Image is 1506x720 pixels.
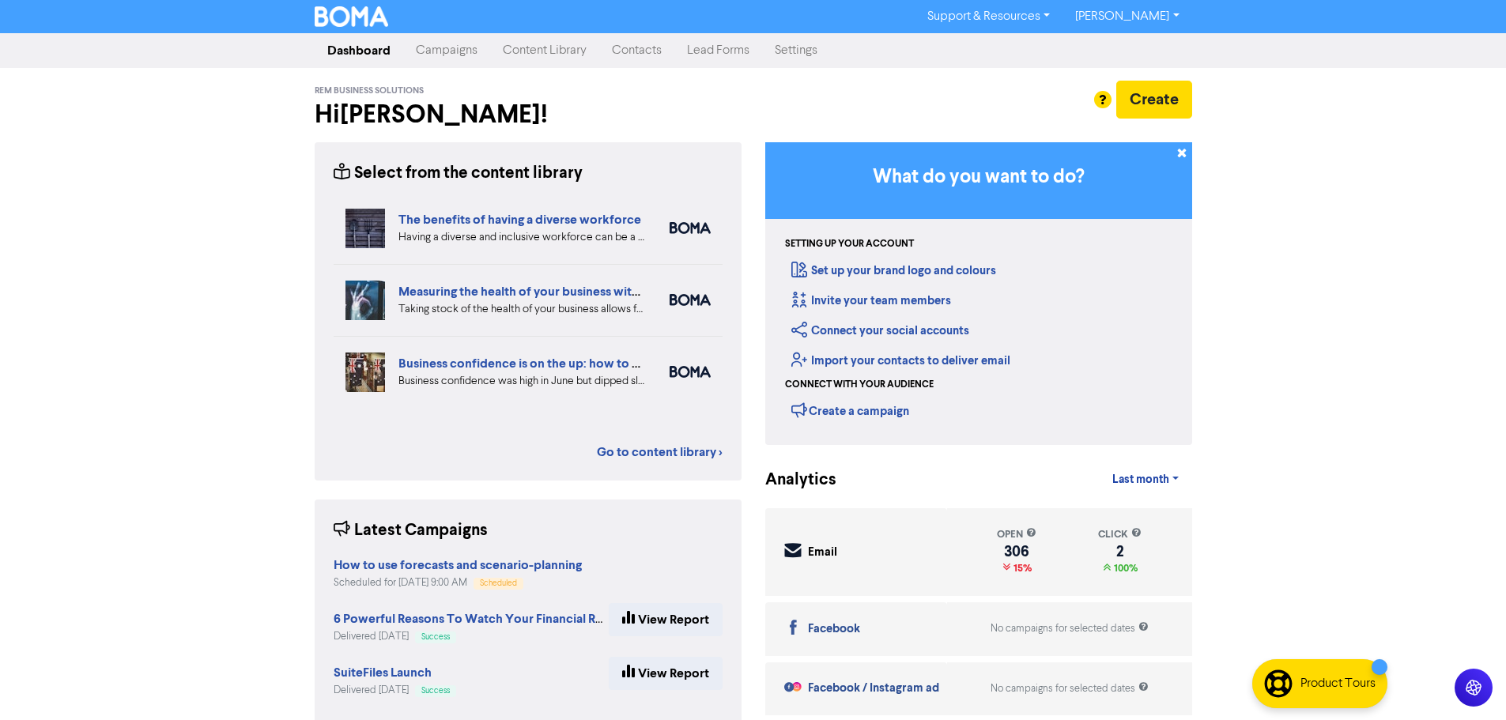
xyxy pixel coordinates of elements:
[599,35,674,66] a: Contacts
[398,229,646,246] div: Having a diverse and inclusive workforce can be a major boost for your business. We list four of ...
[480,579,517,587] span: Scheduled
[670,222,711,234] img: boma
[670,294,711,306] img: boma_accounting
[315,100,742,130] h2: Hi [PERSON_NAME] !
[791,353,1010,368] a: Import your contacts to deliver email
[1098,527,1142,542] div: click
[398,356,794,371] a: Business confidence is on the up: how to overcome the big challenges
[765,468,817,492] div: Analytics
[334,665,432,680] strong: SuiteFiles Launch
[1112,473,1169,487] span: Last month
[808,544,837,562] div: Email
[609,657,723,690] a: View Report
[1010,562,1032,575] span: 15%
[791,398,909,422] div: Create a campaign
[334,667,432,680] a: SuiteFiles Launch
[808,680,939,698] div: Facebook / Instagram ad
[334,557,582,573] strong: How to use forecasts and scenario-planning
[334,560,582,572] a: How to use forecasts and scenario-planning
[398,284,724,300] a: Measuring the health of your business with ratio measures
[762,35,830,66] a: Settings
[334,611,633,627] strong: 6 Powerful Reasons To Watch Your Financial Reports
[785,237,914,251] div: Setting up your account
[597,443,723,462] a: Go to content library >
[334,518,488,543] div: Latest Campaigns
[398,301,646,318] div: Taking stock of the health of your business allows for more effective planning, early warning abo...
[785,378,934,392] div: Connect with your audience
[997,545,1036,558] div: 306
[398,212,641,228] a: The benefits of having a diverse workforce
[490,35,599,66] a: Content Library
[315,35,403,66] a: Dashboard
[791,263,996,278] a: Set up your brand logo and colours
[315,85,424,96] span: REM Business Solutions
[334,629,609,644] div: Delivered [DATE]
[403,35,490,66] a: Campaigns
[674,35,762,66] a: Lead Forms
[670,366,711,378] img: boma
[915,4,1063,29] a: Support & Resources
[791,323,969,338] a: Connect your social accounts
[1116,81,1192,119] button: Create
[1098,545,1142,558] div: 2
[398,373,646,390] div: Business confidence was high in June but dipped slightly in August in the latest SMB Business Ins...
[789,166,1168,189] h3: What do you want to do?
[334,575,582,590] div: Scheduled for [DATE] 9:00 AM
[991,681,1149,696] div: No campaigns for selected dates
[808,620,860,639] div: Facebook
[1063,4,1191,29] a: [PERSON_NAME]
[334,683,456,698] div: Delivered [DATE]
[991,621,1149,636] div: No campaigns for selected dates
[1100,464,1191,496] a: Last month
[997,527,1036,542] div: open
[1427,644,1506,720] iframe: Chat Widget
[334,613,633,626] a: 6 Powerful Reasons To Watch Your Financial Reports
[334,161,583,186] div: Select from the content library
[421,687,450,695] span: Success
[609,603,723,636] a: View Report
[765,142,1192,445] div: Getting Started in BOMA
[791,293,951,308] a: Invite your team members
[421,633,450,641] span: Success
[1111,562,1138,575] span: 100%
[315,6,389,27] img: BOMA Logo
